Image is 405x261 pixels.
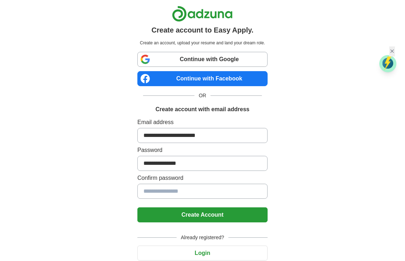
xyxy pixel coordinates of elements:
[137,174,268,182] label: Confirm password
[139,40,266,46] p: Create an account, upload your resume and land your dream role.
[137,146,268,154] label: Password
[137,71,268,86] a: Continue with Facebook
[137,246,268,261] button: Login
[194,92,211,99] span: OR
[137,207,268,222] button: Create Account
[152,25,254,35] h1: Create account to Easy Apply.
[137,52,268,67] a: Continue with Google
[177,234,228,241] span: Already registered?
[137,250,268,256] a: Login
[137,118,268,127] label: Email address
[172,6,233,22] img: Adzuna logo
[156,105,249,114] h1: Create account with email address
